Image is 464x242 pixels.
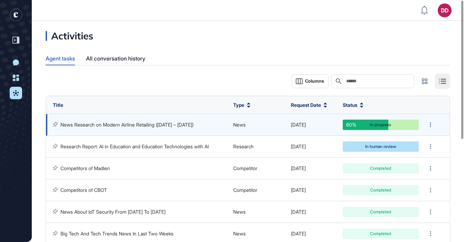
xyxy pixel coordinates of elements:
[348,232,414,236] div: Completed
[348,188,414,192] div: Completed
[291,101,321,109] span: Request Date
[60,231,173,236] a: Big Tech And Tech Trends News In Last Two Weeks
[46,31,93,41] div: Activities
[348,166,414,170] div: Completed
[292,74,329,88] button: Columns
[60,165,110,171] a: Competitors of Madlen
[233,122,246,128] span: News
[233,101,250,109] button: Type
[233,165,257,171] span: Competitor
[60,143,209,149] a: Research Report: AI in Education and Education Technologies with AI
[60,187,107,193] a: Competitors of CBOT
[291,231,306,236] span: [DATE]
[60,209,165,215] a: News About IoT Security From [DATE] To [DATE]
[343,120,388,130] div: 60%
[233,143,254,149] span: Research
[291,209,306,215] span: [DATE]
[305,78,324,84] span: Columns
[233,101,244,109] span: Type
[291,165,306,171] span: [DATE]
[438,3,452,17] button: DD
[291,122,306,128] span: [DATE]
[46,52,75,65] div: Agent tasks
[53,102,63,108] span: Title
[233,231,246,236] span: News
[348,210,414,214] div: Completed
[343,101,357,109] span: Status
[348,123,414,127] div: In progress
[348,145,414,149] div: In human review
[343,101,363,109] button: Status
[233,209,246,215] span: News
[291,101,327,109] button: Request Date
[291,143,306,149] span: [DATE]
[10,9,22,21] div: entrapeer-logo
[86,52,145,65] div: All conversation history
[233,187,257,193] span: Competitor
[291,187,306,193] span: [DATE]
[60,122,193,128] a: News Research on Modern Airline Retailing ([DATE] – [DATE])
